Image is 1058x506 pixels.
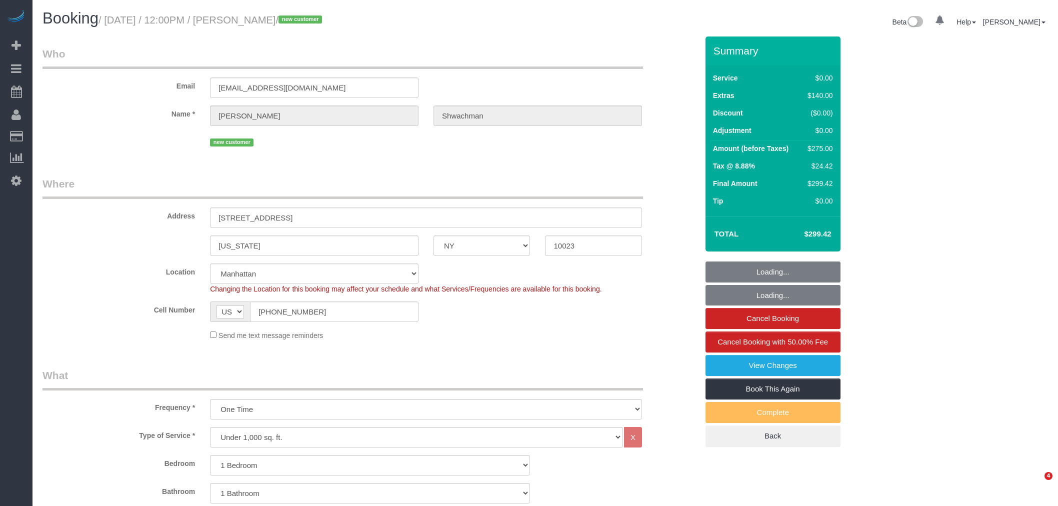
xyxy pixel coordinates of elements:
[35,301,202,315] label: Cell Number
[803,196,832,206] div: $0.00
[210,235,418,256] input: City
[210,77,418,98] input: Email
[35,455,202,468] label: Bedroom
[717,337,828,346] span: Cancel Booking with 50.00% Fee
[278,15,322,23] span: new customer
[803,90,832,100] div: $140.00
[210,138,253,146] span: new customer
[714,229,739,238] strong: Total
[774,230,831,238] h4: $299.42
[713,161,755,171] label: Tax @ 8.88%
[983,18,1045,26] a: [PERSON_NAME]
[545,235,641,256] input: Zip Code
[210,105,418,126] input: First Name
[42,9,98,27] span: Booking
[713,178,757,188] label: Final Amount
[713,45,835,56] h3: Summary
[803,73,832,83] div: $0.00
[35,483,202,496] label: Bathroom
[713,143,788,153] label: Amount (before Taxes)
[803,143,832,153] div: $275.00
[713,73,738,83] label: Service
[713,90,734,100] label: Extras
[705,355,840,376] a: View Changes
[705,331,840,352] a: Cancel Booking with 50.00% Fee
[705,378,840,399] a: Book This Again
[906,16,923,29] img: New interface
[42,368,643,390] legend: What
[713,125,751,135] label: Adjustment
[210,285,601,293] span: Changing the Location for this booking may affect your schedule and what Services/Frequencies are...
[35,399,202,412] label: Frequency *
[98,14,325,25] small: / [DATE] / 12:00PM / [PERSON_NAME]
[1044,472,1052,480] span: 4
[35,105,202,119] label: Name *
[42,176,643,199] legend: Where
[275,14,325,25] span: /
[218,331,323,339] span: Send me text message reminders
[956,18,976,26] a: Help
[35,77,202,91] label: Email
[1024,472,1048,496] iframe: Intercom live chat
[713,196,723,206] label: Tip
[250,301,418,322] input: Cell Number
[35,263,202,277] label: Location
[803,161,832,171] div: $24.42
[6,10,26,24] img: Automaid Logo
[803,108,832,118] div: ($0.00)
[803,125,832,135] div: $0.00
[705,425,840,446] a: Back
[35,207,202,221] label: Address
[705,308,840,329] a: Cancel Booking
[803,178,832,188] div: $299.42
[433,105,642,126] input: Last Name
[42,46,643,69] legend: Who
[713,108,743,118] label: Discount
[35,427,202,440] label: Type of Service *
[892,18,923,26] a: Beta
